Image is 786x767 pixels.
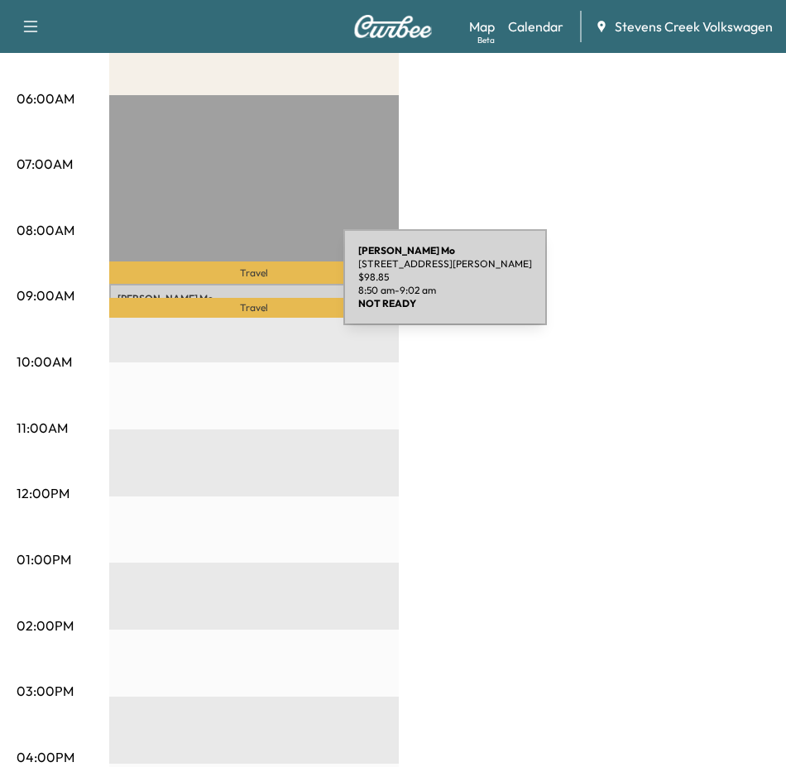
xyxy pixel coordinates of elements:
p: 12:00PM [17,483,69,503]
span: Stevens Creek Volkswagen [615,17,773,36]
p: Travel [109,261,399,284]
p: Travel [109,298,399,318]
div: Beta [477,34,495,46]
a: Calendar [508,17,563,36]
p: 04:00PM [17,747,74,767]
p: 11:00AM [17,418,68,438]
p: 10:00AM [17,352,72,372]
p: 8:50 am - 9:02 am [358,284,532,297]
p: 09:00AM [17,285,74,305]
p: [PERSON_NAME] Mo [117,292,391,305]
p: 02:00PM [17,616,74,635]
p: 01:00PM [17,549,71,569]
p: 03:00PM [17,681,74,701]
a: MapBeta [469,17,495,36]
p: 06:00AM [17,89,74,108]
p: 07:00AM [17,154,73,174]
b: NOT READY [358,297,416,309]
p: [STREET_ADDRESS][PERSON_NAME] [358,257,532,271]
img: Curbee Logo [353,15,433,38]
b: [PERSON_NAME] Mo [358,244,455,256]
p: 08:00AM [17,220,74,240]
p: $ 98.85 [358,271,532,284]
